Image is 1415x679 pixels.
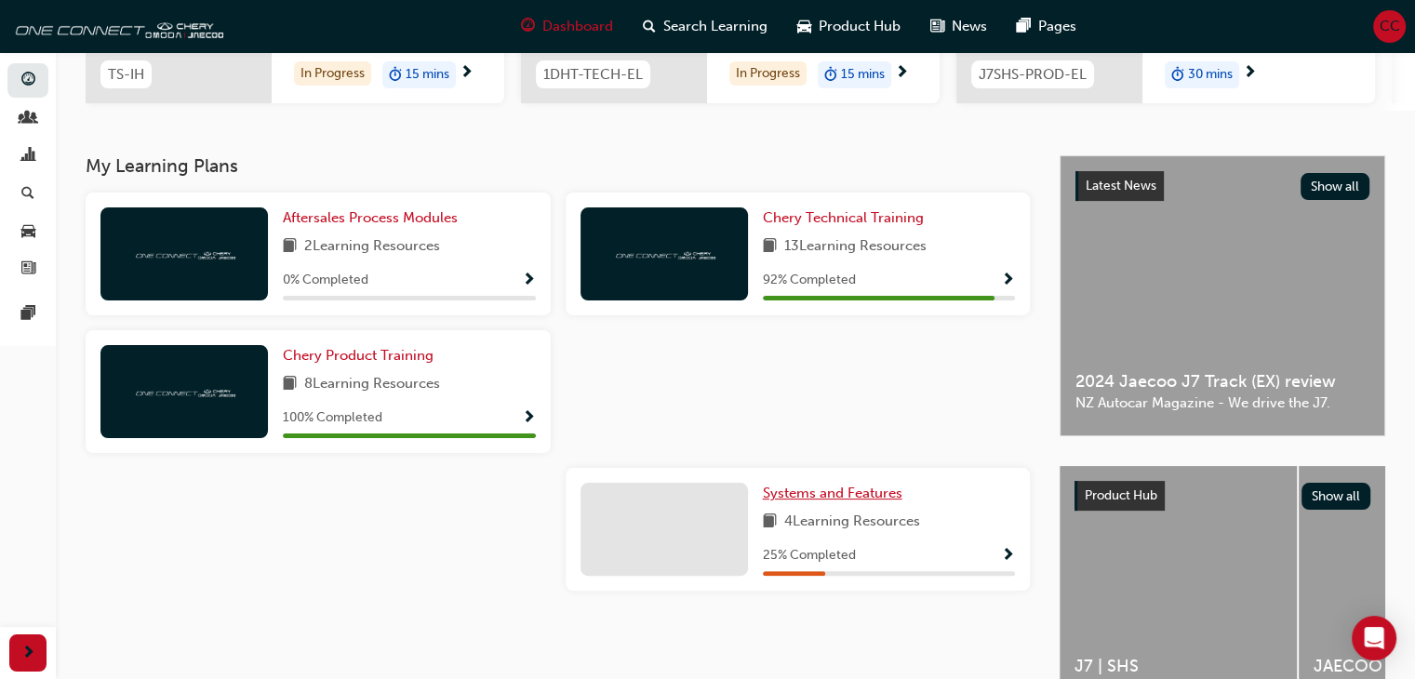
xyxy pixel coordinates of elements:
[522,406,536,430] button: Show Progress
[9,7,223,45] img: oneconnect
[1002,7,1091,46] a: pages-iconPages
[1001,269,1015,292] button: Show Progress
[522,273,536,289] span: Show Progress
[1302,483,1371,510] button: Show all
[21,148,35,165] span: chart-icon
[21,642,35,665] span: next-icon
[819,16,901,37] span: Product Hub
[21,261,35,278] span: news-icon
[460,65,474,82] span: next-icon
[506,7,628,46] a: guage-iconDashboard
[824,63,837,87] span: duration-icon
[1188,64,1233,86] span: 30 mins
[1001,544,1015,567] button: Show Progress
[283,345,441,366] a: Chery Product Training
[21,306,35,323] span: pages-icon
[628,7,782,46] a: search-iconSearch Learning
[283,373,297,396] span: book-icon
[133,382,235,400] img: oneconnect
[784,511,920,534] span: 4 Learning Resources
[763,545,856,566] span: 25 % Completed
[763,483,910,504] a: Systems and Features
[86,155,1030,177] h3: My Learning Plans
[406,64,449,86] span: 15 mins
[763,209,924,226] span: Chery Technical Training
[1038,16,1076,37] span: Pages
[543,64,643,86] span: 1DHT-TECH-EL
[1171,63,1184,87] span: duration-icon
[1075,481,1370,511] a: Product HubShow all
[304,235,440,259] span: 2 Learning Resources
[841,64,885,86] span: 15 mins
[763,207,931,229] a: Chery Technical Training
[763,511,777,534] span: book-icon
[1243,65,1257,82] span: next-icon
[1075,371,1369,393] span: 2024 Jaecoo J7 Track (EX) review
[21,111,35,127] span: people-icon
[1075,171,1369,201] a: Latest NewsShow all
[930,15,944,38] span: news-icon
[729,61,807,87] div: In Progress
[1001,548,1015,565] span: Show Progress
[1085,487,1157,503] span: Product Hub
[21,223,35,240] span: car-icon
[952,16,987,37] span: News
[133,245,235,262] img: oneconnect
[1373,10,1406,43] button: CC
[1301,173,1370,200] button: Show all
[21,73,35,89] span: guage-icon
[613,245,715,262] img: oneconnect
[1017,15,1031,38] span: pages-icon
[283,207,465,229] a: Aftersales Process Modules
[782,7,915,46] a: car-iconProduct Hub
[915,7,1002,46] a: news-iconNews
[522,269,536,292] button: Show Progress
[283,347,434,364] span: Chery Product Training
[1060,155,1385,436] a: Latest NewsShow all2024 Jaecoo J7 Track (EX) reviewNZ Autocar Magazine - We drive the J7.
[108,64,144,86] span: TS-IH
[542,16,613,37] span: Dashboard
[763,485,902,501] span: Systems and Features
[763,270,856,291] span: 92 % Completed
[1075,656,1282,677] span: J7 | SHS
[294,61,371,87] div: In Progress
[1380,16,1400,37] span: CC
[21,186,34,203] span: search-icon
[389,63,402,87] span: duration-icon
[1075,393,1369,414] span: NZ Autocar Magazine - We drive the J7.
[521,15,535,38] span: guage-icon
[1352,616,1396,660] div: Open Intercom Messenger
[283,407,382,429] span: 100 % Completed
[283,209,458,226] span: Aftersales Process Modules
[643,15,656,38] span: search-icon
[283,270,368,291] span: 0 % Completed
[797,15,811,38] span: car-icon
[979,64,1087,86] span: J7SHS-PROD-EL
[895,65,909,82] span: next-icon
[1086,178,1156,193] span: Latest News
[784,235,927,259] span: 13 Learning Resources
[283,235,297,259] span: book-icon
[522,410,536,427] span: Show Progress
[304,373,440,396] span: 8 Learning Resources
[663,16,768,37] span: Search Learning
[763,235,777,259] span: book-icon
[1001,273,1015,289] span: Show Progress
